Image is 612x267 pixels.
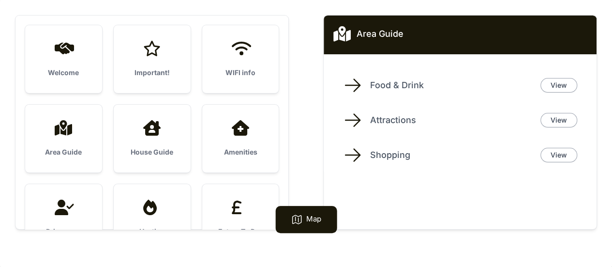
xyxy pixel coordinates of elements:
a: Area Guide [25,105,102,173]
h3: Bring your own [41,227,87,246]
a: View [540,113,577,127]
p: Food & Drink [370,79,533,92]
p: Map [306,214,321,225]
h2: Area Guide [357,27,403,41]
h3: Extras To Buy [218,227,264,236]
a: Heating system [114,184,191,262]
h3: Area Guide [41,147,87,157]
h3: Welcome [41,68,87,78]
a: View [540,148,577,162]
p: Attractions [370,113,533,127]
h3: House Guide [129,147,175,157]
h3: WIFI info [218,68,264,78]
a: Important! [114,25,191,93]
a: Amenities [202,105,279,173]
a: Extras To Buy [202,184,279,252]
a: Welcome [25,25,102,93]
p: Shopping [370,148,533,162]
h3: Heating system [129,227,175,246]
a: View [540,78,577,93]
a: Bring your own [25,184,102,262]
h3: Important! [129,68,175,78]
a: WIFI info [202,25,279,93]
h3: Amenities [218,147,264,157]
a: House Guide [114,105,191,173]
